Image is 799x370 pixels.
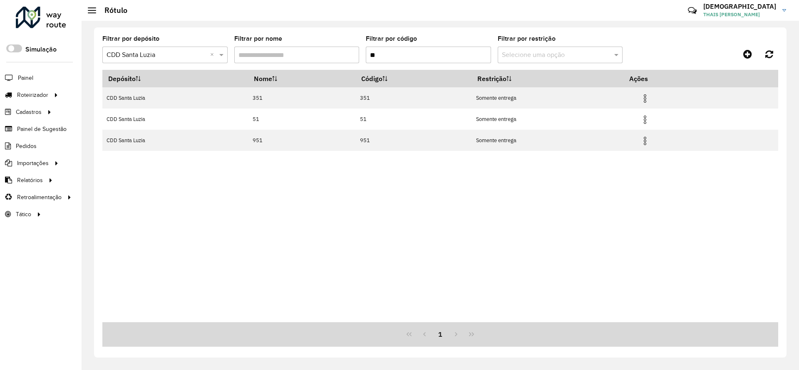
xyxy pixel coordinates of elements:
[102,109,248,130] td: CDD Santa Luzia
[17,125,67,133] span: Painel de Sugestão
[25,44,57,54] label: Simulação
[248,130,356,151] td: 951
[471,87,623,109] td: Somente entrega
[102,34,159,44] label: Filtrar por depósito
[623,70,673,87] th: Ações
[703,2,776,10] h3: [DEMOGRAPHIC_DATA]
[355,87,471,109] td: 351
[355,70,471,87] th: Código
[234,34,282,44] label: Filtrar por nome
[355,130,471,151] td: 951
[102,130,248,151] td: CDD Santa Luzia
[17,193,62,202] span: Retroalimentação
[16,142,37,150] span: Pedidos
[16,108,42,116] span: Cadastros
[18,74,33,82] span: Painel
[102,87,248,109] td: CDD Santa Luzia
[248,87,356,109] td: 351
[471,130,623,151] td: Somente entrega
[248,70,356,87] th: Nome
[17,91,48,99] span: Roteirizador
[366,34,417,44] label: Filtrar por código
[471,70,623,87] th: Restrição
[703,11,776,18] span: THAIS [PERSON_NAME]
[471,109,623,130] td: Somente entrega
[102,70,248,87] th: Depósito
[248,109,356,130] td: 51
[17,176,43,185] span: Relatórios
[210,50,217,60] span: Clear all
[16,210,31,219] span: Tático
[683,2,701,20] a: Contato Rápido
[432,326,448,342] button: 1
[17,159,49,168] span: Importações
[355,109,471,130] td: 51
[498,34,556,44] label: Filtrar por restrição
[96,6,127,15] h2: Rótulo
